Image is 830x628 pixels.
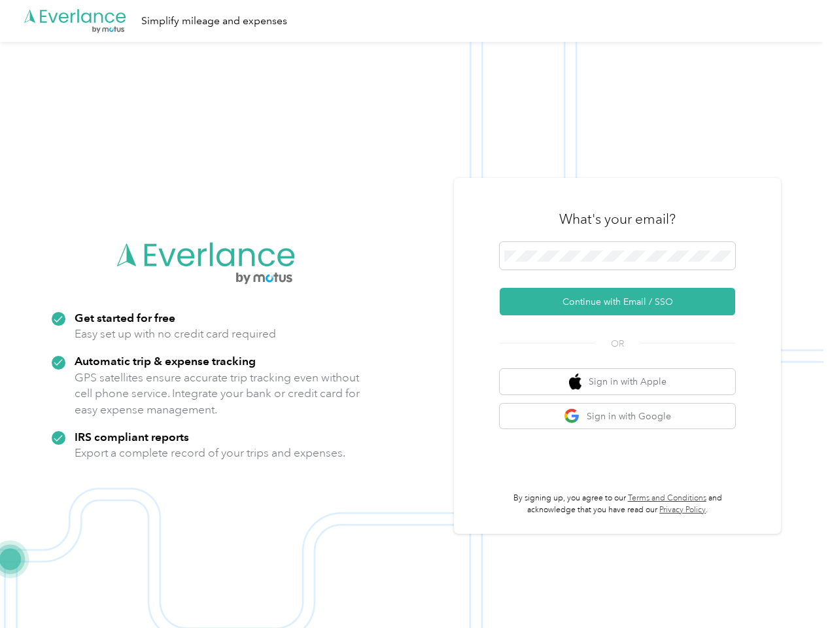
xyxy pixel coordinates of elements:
p: GPS satellites ensure accurate trip tracking even without cell phone service. Integrate your bank... [75,370,360,418]
img: apple logo [569,374,582,390]
img: google logo [564,408,580,425]
div: Simplify mileage and expenses [141,13,287,29]
strong: Get started for free [75,311,175,324]
a: Terms and Conditions [628,493,706,503]
p: By signing up, you agree to our and acknowledge that you have read our . [500,493,735,515]
button: Continue with Email / SSO [500,288,735,315]
button: google logoSign in with Google [500,404,735,429]
h3: What's your email? [559,210,676,228]
span: OR [595,337,640,351]
strong: Automatic trip & expense tracking [75,354,256,368]
p: Easy set up with no credit card required [75,326,276,342]
strong: IRS compliant reports [75,430,189,444]
a: Privacy Policy [659,505,706,515]
button: apple logoSign in with Apple [500,369,735,394]
p: Export a complete record of your trips and expenses. [75,445,345,461]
